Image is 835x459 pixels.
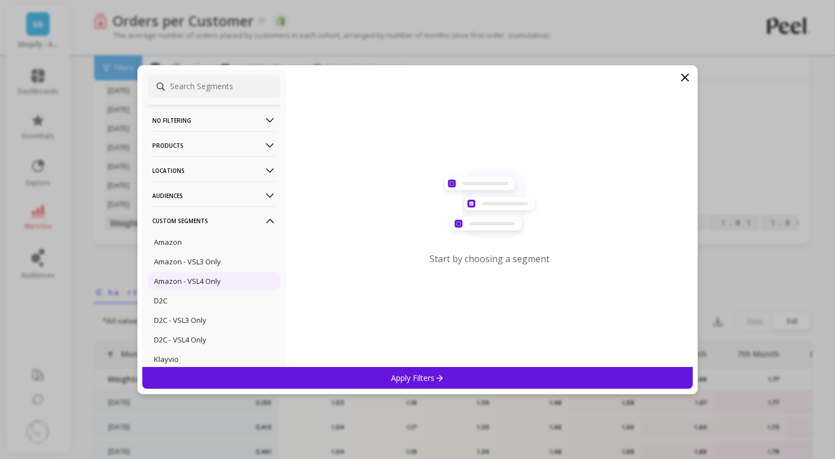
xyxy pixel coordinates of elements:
p: Start by choosing a segment [429,253,549,265]
p: Locations [152,156,276,185]
p: Products [152,131,276,160]
p: Amazon - VSL3 Only [154,257,221,267]
p: Custom Segments [152,206,276,235]
p: D2C [154,296,167,306]
p: No filtering [152,106,276,134]
p: D2C - VSL4 Only [154,335,206,345]
input: Search Segments [148,75,281,98]
p: Amazon - VSL4 Only [154,276,221,286]
p: Audiences [152,181,276,210]
p: Klayvio [154,354,178,364]
p: D2C - VSL3 Only [154,315,206,325]
p: Apply Filters [391,373,444,383]
p: Amazon [154,237,182,247]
